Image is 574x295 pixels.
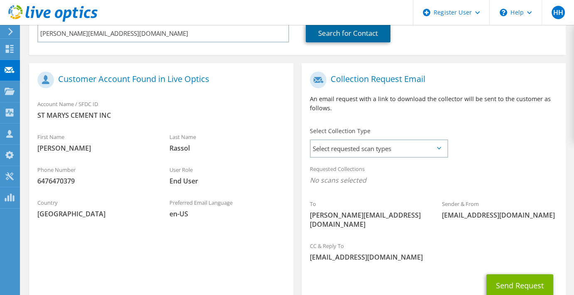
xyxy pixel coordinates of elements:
div: Last Name [161,128,293,157]
div: Sender & From [434,195,566,224]
span: Select requested scan types [311,140,447,157]
span: [PERSON_NAME] [37,144,153,153]
span: [GEOGRAPHIC_DATA] [37,209,153,218]
span: [EMAIL_ADDRESS][DOMAIN_NAME] [442,211,557,220]
span: [PERSON_NAME][EMAIL_ADDRESS][DOMAIN_NAME] [310,211,425,229]
span: End User [169,176,285,186]
span: 6476470379 [37,176,153,186]
span: No scans selected [310,176,557,185]
span: ST MARYS CEMENT INC [37,111,285,120]
div: CC & Reply To [302,237,566,266]
div: Requested Collections [302,160,566,191]
div: First Name [29,128,161,157]
p: An email request with a link to download the collector will be sent to the customer as follows. [310,94,557,113]
div: Country [29,194,161,223]
div: User Role [161,161,293,190]
h1: Collection Request Email [310,72,553,88]
div: Phone Number [29,161,161,190]
div: Preferred Email Language [161,194,293,223]
div: Account Name / SFDC ID [29,95,293,124]
div: To [302,195,434,233]
span: Rassol [169,144,285,153]
label: Select Collection Type [310,127,370,135]
h1: Customer Account Found in Live Optics [37,72,281,88]
span: HH [552,6,565,19]
svg: \n [500,9,507,16]
span: en-US [169,209,285,218]
a: Search for Contact [306,24,390,42]
span: [EMAIL_ADDRESS][DOMAIN_NAME] [310,253,557,262]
